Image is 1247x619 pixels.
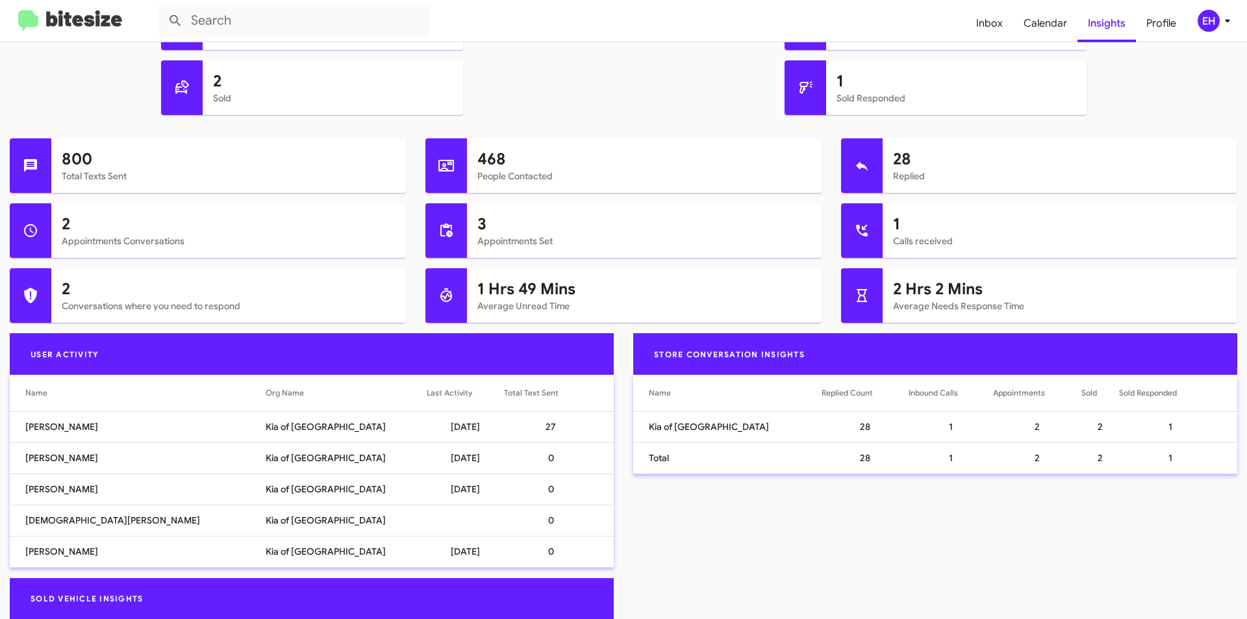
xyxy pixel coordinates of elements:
[1187,10,1233,32] button: EH
[427,411,503,442] td: [DATE]
[62,299,396,312] mat-card-subtitle: Conversations where you need to respond
[62,214,396,234] h1: 2
[893,214,1227,234] h1: 1
[266,442,427,474] td: Kia of [GEOGRAPHIC_DATA]
[644,349,815,359] span: Store Conversation Insights
[504,386,598,399] div: Total Text Sent
[477,214,811,234] h1: 3
[427,386,503,399] div: Last Activity
[504,505,614,536] td: 0
[1136,5,1187,42] a: Profile
[909,442,993,474] td: 1
[10,474,266,505] td: [PERSON_NAME]
[157,5,430,36] input: Search
[822,442,909,474] td: 28
[909,386,993,399] div: Inbound Calls
[266,411,427,442] td: Kia of [GEOGRAPHIC_DATA]
[62,170,396,183] mat-card-subtitle: Total Texts Sent
[633,442,822,474] td: Total
[1119,386,1222,399] div: Sold Responded
[427,442,503,474] td: [DATE]
[633,411,822,442] td: Kia of [GEOGRAPHIC_DATA]
[993,386,1045,399] div: Appointments
[1081,411,1119,442] td: 2
[1119,442,1237,474] td: 1
[477,234,811,247] mat-card-subtitle: Appointments Set
[1013,5,1077,42] a: Calendar
[477,299,811,312] mat-card-subtitle: Average Unread Time
[1198,10,1220,32] div: EH
[477,170,811,183] mat-card-subtitle: People Contacted
[427,474,503,505] td: [DATE]
[1081,386,1097,399] div: Sold
[1081,442,1119,474] td: 2
[266,505,427,536] td: Kia of [GEOGRAPHIC_DATA]
[909,386,958,399] div: Inbound Calls
[213,92,453,105] mat-card-subtitle: Sold
[213,71,453,92] h1: 2
[837,92,1076,105] mat-card-subtitle: Sold Responded
[966,5,1013,42] a: Inbox
[20,594,153,603] span: Sold Vehicle Insights
[477,149,811,170] h1: 468
[893,170,1227,183] mat-card-subtitle: Replied
[427,386,472,399] div: Last Activity
[62,279,396,299] h1: 2
[1077,5,1136,42] a: Insights
[25,386,47,399] div: Name
[993,411,1081,442] td: 2
[504,536,614,567] td: 0
[20,349,109,359] span: User Activity
[504,411,614,442] td: 27
[649,386,671,399] div: Name
[266,474,427,505] td: Kia of [GEOGRAPHIC_DATA]
[10,442,266,474] td: [PERSON_NAME]
[10,411,266,442] td: [PERSON_NAME]
[62,149,396,170] h1: 800
[25,386,266,399] div: Name
[649,386,822,399] div: Name
[993,442,1081,474] td: 2
[837,71,1076,92] h1: 1
[504,386,559,399] div: Total Text Sent
[909,411,993,442] td: 1
[993,386,1081,399] div: Appointments
[893,149,1227,170] h1: 28
[504,442,614,474] td: 0
[1119,411,1237,442] td: 1
[1081,386,1119,399] div: Sold
[893,234,1227,247] mat-card-subtitle: Calls received
[10,536,266,567] td: [PERSON_NAME]
[822,411,909,442] td: 28
[822,386,873,399] div: Replied Count
[266,386,427,399] div: Org Name
[62,234,396,247] mat-card-subtitle: Appointments Conversations
[1119,386,1177,399] div: Sold Responded
[477,279,811,299] h1: 1 Hrs 49 Mins
[893,279,1227,299] h1: 2 Hrs 2 Mins
[893,299,1227,312] mat-card-subtitle: Average Needs Response Time
[266,386,304,399] div: Org Name
[427,536,503,567] td: [DATE]
[822,386,909,399] div: Replied Count
[504,474,614,505] td: 0
[266,536,427,567] td: Kia of [GEOGRAPHIC_DATA]
[10,505,266,536] td: [DEMOGRAPHIC_DATA][PERSON_NAME]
